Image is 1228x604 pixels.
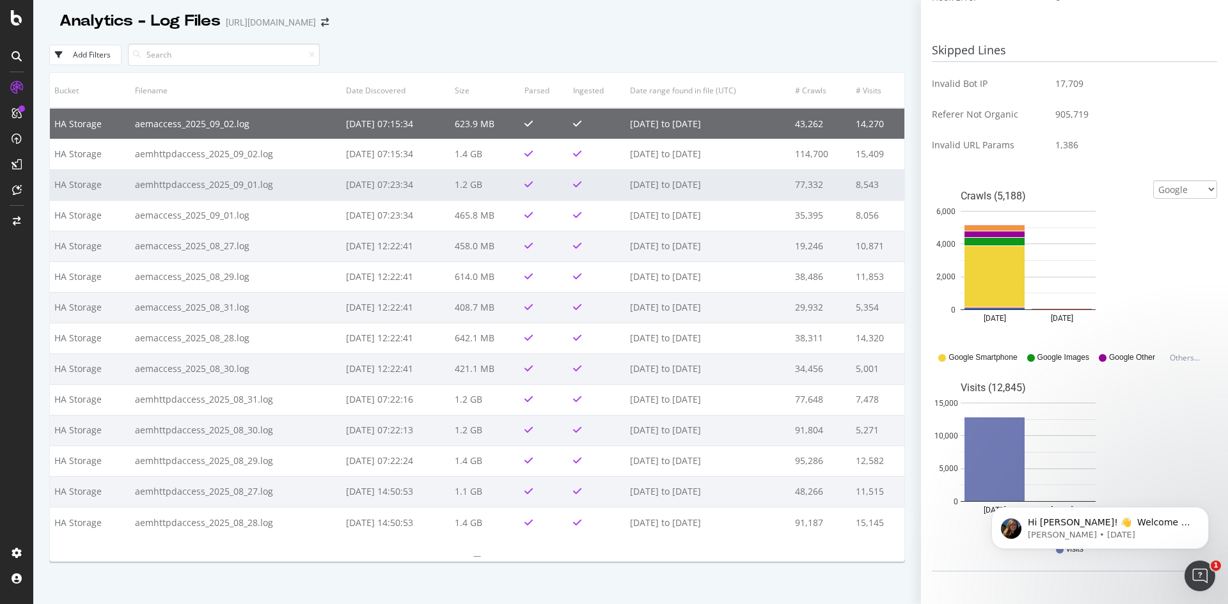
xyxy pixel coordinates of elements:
td: Invalid Bot IP [932,68,1046,99]
td: [DATE] to [DATE] [626,353,791,384]
td: [DATE] 07:22:16 [342,384,451,415]
td: [DATE] to [DATE] [626,261,791,292]
td: aemaccess_2025_09_02.log [130,108,342,139]
td: 43,262 [791,108,851,139]
td: HA Storage [50,139,130,169]
td: 642.1 MB [450,323,520,353]
td: HA Storage [50,261,130,292]
iframe: Intercom live chat [1185,561,1215,591]
td: HA Storage [50,384,130,415]
div: Others... [1170,352,1206,363]
th: Bucket [50,73,130,108]
td: HA Storage [50,231,130,261]
td: [DATE] 12:22:41 [342,231,451,261]
span: Google Other [1109,352,1155,363]
span: 17,709 [1055,77,1083,90]
iframe: Intercom notifications message [972,480,1228,569]
td: 458.0 MB [450,231,520,261]
th: # Visits [851,73,904,108]
text: 15,000 [934,399,958,408]
td: 91,804 [791,415,851,445]
td: aemhttpdaccess_2025_09_01.log [130,169,342,200]
td: 77,648 [791,384,851,415]
th: Filename [130,73,342,108]
td: Invalid URL Params [932,130,1046,160]
td: 95,286 [791,445,851,476]
svg: A chart. [932,372,1125,532]
td: 29,932 [791,292,851,323]
td: [DATE] to [DATE] [626,323,791,353]
td: aemaccess_2025_08_31.log [130,292,342,323]
td: 14,320 [851,323,904,353]
td: [DATE] to [DATE] [626,200,791,231]
text: Visits (12,845) [961,382,1026,394]
h3: Skipped Lines [932,39,1217,63]
text: 6,000 [936,207,956,216]
td: aemhttpdaccess_2025_08_27.log [130,476,342,507]
button: Add Filters [49,45,122,65]
td: 7,478 [851,384,904,415]
td: aemaccess_2025_08_30.log [130,353,342,384]
td: 12,582 [851,445,904,476]
td: [DATE] 12:22:41 [342,323,451,353]
td: [DATE] to [DATE] [626,384,791,415]
th: Parsed [520,73,569,108]
td: [DATE] 12:22:41 [342,292,451,323]
td: HA Storage [50,169,130,200]
text: 5,000 [939,465,958,474]
td: [DATE] 12:22:41 [342,261,451,292]
td: HA Storage [50,445,130,476]
td: 8,543 [851,169,904,200]
div: A chart. [932,180,1125,340]
td: [DATE] to [DATE] [626,108,791,139]
td: HA Storage [50,200,130,231]
td: aemhttpdaccess_2025_08_29.log [130,445,342,476]
td: HA Storage [50,415,130,445]
td: HA Storage [50,292,130,323]
td: 8,056 [851,200,904,231]
text: [DATE] [984,314,1006,323]
span: 1 [1211,561,1221,571]
text: 0 [954,497,958,506]
td: HA Storage [50,108,130,139]
td: 15,145 [851,507,904,538]
th: Ingested [569,73,626,108]
td: [DATE] 14:50:53 [342,507,451,538]
td: aemaccess_2025_08_29.log [130,261,342,292]
td: 1.4 GB [450,445,520,476]
td: 1.1 GB [450,476,520,507]
span: Google Smartphone [949,352,1017,363]
td: [DATE] 07:15:34 [342,139,451,169]
text: 2,000 [936,273,956,282]
td: 38,486 [791,261,851,292]
text: 0 [951,306,956,314]
td: 11,853 [851,261,904,292]
td: aemaccess_2025_09_01.log [130,200,342,231]
td: 623.9 MB [450,108,520,139]
td: 38,311 [791,323,851,353]
td: 114,700 [791,139,851,169]
td: [DATE] 07:23:34 [342,200,451,231]
div: — [50,550,904,561]
td: 614.0 MB [450,261,520,292]
text: 4,000 [936,240,956,249]
span: 1,386 [1055,139,1078,151]
td: 5,001 [851,353,904,384]
td: aemhttpdaccess_2025_08_31.log [130,384,342,415]
td: [DATE] 07:22:24 [342,445,451,476]
td: 5,354 [851,292,904,323]
td: [DATE] to [DATE] [626,445,791,476]
td: aemhttpdaccess_2025_08_28.log [130,507,342,538]
td: [DATE] 14:50:53 [342,476,451,507]
td: 34,456 [791,353,851,384]
td: HA Storage [50,353,130,384]
td: 1.2 GB [450,169,520,200]
td: [DATE] to [DATE] [626,415,791,445]
th: Date Discovered [342,73,451,108]
td: 1.4 GB [450,139,520,169]
th: Date range found in file (UTC) [626,73,791,108]
input: Search [128,43,320,66]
